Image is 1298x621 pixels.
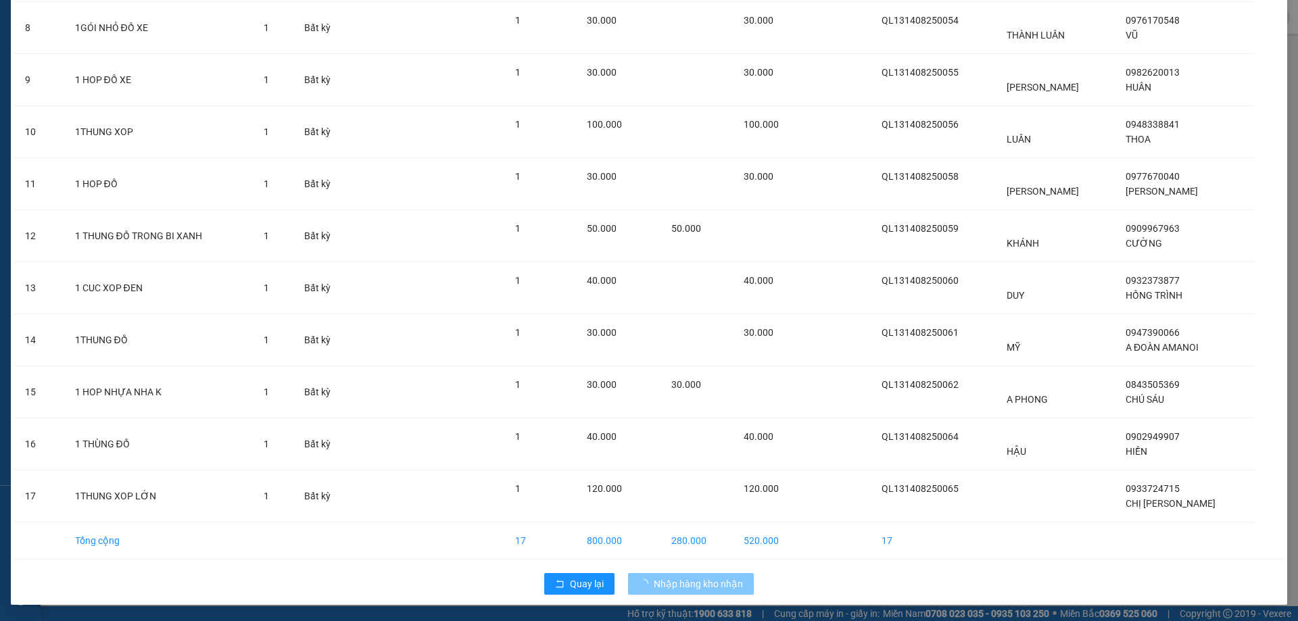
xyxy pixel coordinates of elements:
[1007,134,1031,145] span: LUÂN
[64,54,253,106] td: 1 HOP ĐỒ XE
[1126,223,1180,234] span: 0909967963
[515,327,521,338] span: 1
[64,522,253,560] td: Tổng cộng
[293,210,354,262] td: Bất kỳ
[576,522,661,560] td: 800.000
[64,314,253,366] td: 1THUNG ĐỒ
[660,522,733,560] td: 280.000
[64,106,253,158] td: 1THUNG XOP
[515,15,521,26] span: 1
[882,67,959,78] span: QL131408250055
[264,178,269,189] span: 1
[293,54,354,106] td: Bất kỳ
[14,262,64,314] td: 13
[264,74,269,85] span: 1
[744,483,779,494] span: 120.000
[544,573,615,595] button: rollbackQuay lại
[882,223,959,234] span: QL131408250059
[264,334,269,345] span: 1
[1126,327,1180,338] span: 0947390066
[555,579,564,590] span: rollback
[293,418,354,470] td: Bất kỳ
[1007,186,1079,197] span: [PERSON_NAME]
[264,126,269,137] span: 1
[14,470,64,522] td: 17
[882,15,959,26] span: QL131408250054
[639,579,654,589] span: loading
[882,431,959,442] span: QL131408250064
[671,379,701,390] span: 30.000
[264,22,269,33] span: 1
[587,483,622,494] span: 120.000
[14,314,64,366] td: 14
[264,491,269,501] span: 1
[64,262,253,314] td: 1 CUC XOP ĐEN
[293,314,354,366] td: Bất kỳ
[515,171,521,182] span: 1
[1007,290,1024,301] span: DUY
[1126,379,1180,390] span: 0843505369
[654,576,743,591] span: Nhập hàng kho nhận
[64,418,253,470] td: 1 THÙNG ĐỒ
[1007,446,1026,457] span: HẬU
[587,67,617,78] span: 30.000
[293,366,354,418] td: Bất kỳ
[14,54,64,106] td: 9
[733,522,805,560] td: 520.000
[882,275,959,286] span: QL131408250060
[570,576,604,591] span: Quay lại
[14,158,64,210] td: 11
[293,262,354,314] td: Bất kỳ
[882,379,959,390] span: QL131408250062
[1126,30,1138,41] span: VŨ
[14,366,64,418] td: 15
[744,67,773,78] span: 30.000
[882,327,959,338] span: QL131408250061
[293,470,354,522] td: Bất kỳ
[515,483,521,494] span: 1
[587,431,617,442] span: 40.000
[293,158,354,210] td: Bất kỳ
[515,275,521,286] span: 1
[882,119,959,130] span: QL131408250056
[504,522,575,560] td: 17
[1126,171,1180,182] span: 0977670040
[744,15,773,26] span: 30.000
[587,119,622,130] span: 100.000
[264,230,269,241] span: 1
[744,327,773,338] span: 30.000
[64,158,253,210] td: 1 HOP ĐỒ
[1126,275,1180,286] span: 0932373877
[515,431,521,442] span: 1
[293,106,354,158] td: Bất kỳ
[587,223,617,234] span: 50.000
[1126,290,1182,301] span: HỒNG TRÌNH
[1126,82,1151,93] span: HUÂN
[1126,431,1180,442] span: 0902949907
[587,171,617,182] span: 30.000
[264,439,269,449] span: 1
[1126,394,1164,405] span: CHÚ SÁU
[14,210,64,262] td: 12
[1126,15,1180,26] span: 0976170548
[64,2,253,54] td: 1GÓI NHỎ ĐỒ XE
[264,387,269,397] span: 1
[587,379,617,390] span: 30.000
[515,119,521,130] span: 1
[744,171,773,182] span: 30.000
[1126,483,1180,494] span: 0933724715
[1126,342,1199,353] span: A ĐOÀN AMANOI
[1126,119,1180,130] span: 0948338841
[1007,82,1079,93] span: [PERSON_NAME]
[64,210,253,262] td: 1 THUNG ĐỒ TRONG BI XANH
[671,223,701,234] span: 50.000
[64,470,253,522] td: 1THUNG XOP LỚN
[1007,238,1039,249] span: KHÁNH
[515,67,521,78] span: 1
[264,282,269,293] span: 1
[1007,394,1048,405] span: A PHONG
[587,15,617,26] span: 30.000
[1126,67,1180,78] span: 0982620013
[1126,498,1216,509] span: CHỊ [PERSON_NAME]
[1126,186,1198,197] span: [PERSON_NAME]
